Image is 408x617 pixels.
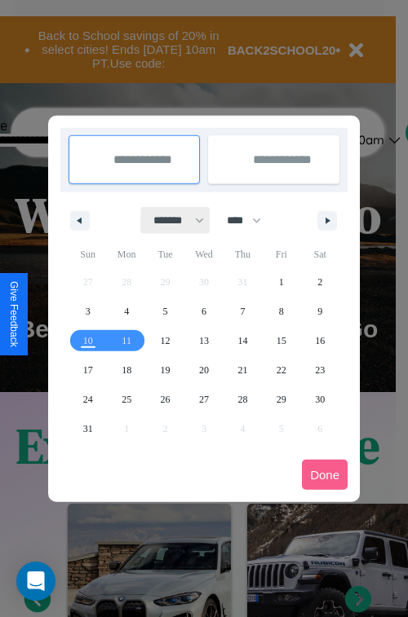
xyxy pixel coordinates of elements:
[317,267,322,297] span: 2
[146,355,184,385] button: 19
[184,297,223,326] button: 6
[161,355,171,385] span: 19
[146,326,184,355] button: 12
[86,297,91,326] span: 3
[262,241,300,267] span: Fri
[69,241,107,267] span: Sun
[240,297,245,326] span: 7
[69,326,107,355] button: 10
[237,355,247,385] span: 21
[146,297,184,326] button: 5
[107,297,145,326] button: 4
[107,326,145,355] button: 11
[301,385,339,414] button: 30
[69,297,107,326] button: 3
[277,385,286,414] span: 29
[317,297,322,326] span: 9
[302,460,348,490] button: Done
[262,297,300,326] button: 8
[83,414,93,443] span: 31
[262,267,300,297] button: 1
[279,267,284,297] span: 1
[237,385,247,414] span: 28
[163,297,168,326] span: 5
[184,326,223,355] button: 13
[184,241,223,267] span: Wed
[199,326,209,355] span: 13
[122,326,131,355] span: 11
[146,385,184,414] button: 26
[199,385,209,414] span: 27
[83,326,93,355] span: 10
[199,355,209,385] span: 20
[224,355,262,385] button: 21
[301,297,339,326] button: 9
[315,385,325,414] span: 30
[301,241,339,267] span: Sat
[315,326,325,355] span: 16
[69,385,107,414] button: 24
[83,355,93,385] span: 17
[107,385,145,414] button: 25
[301,355,339,385] button: 23
[301,267,339,297] button: 2
[69,414,107,443] button: 31
[277,355,286,385] span: 22
[16,562,55,601] div: Open Intercom Messenger
[107,355,145,385] button: 18
[124,297,129,326] span: 4
[83,385,93,414] span: 24
[279,297,284,326] span: 8
[146,241,184,267] span: Tue
[161,385,171,414] span: 26
[262,326,300,355] button: 15
[262,385,300,414] button: 29
[161,326,171,355] span: 12
[224,326,262,355] button: 14
[277,326,286,355] span: 15
[315,355,325,385] span: 23
[237,326,247,355] span: 14
[184,355,223,385] button: 20
[262,355,300,385] button: 22
[107,241,145,267] span: Mon
[224,385,262,414] button: 28
[122,385,131,414] span: 25
[224,241,262,267] span: Thu
[301,326,339,355] button: 16
[184,385,223,414] button: 27
[202,297,206,326] span: 6
[224,297,262,326] button: 7
[8,281,20,347] div: Give Feedback
[122,355,131,385] span: 18
[69,355,107,385] button: 17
